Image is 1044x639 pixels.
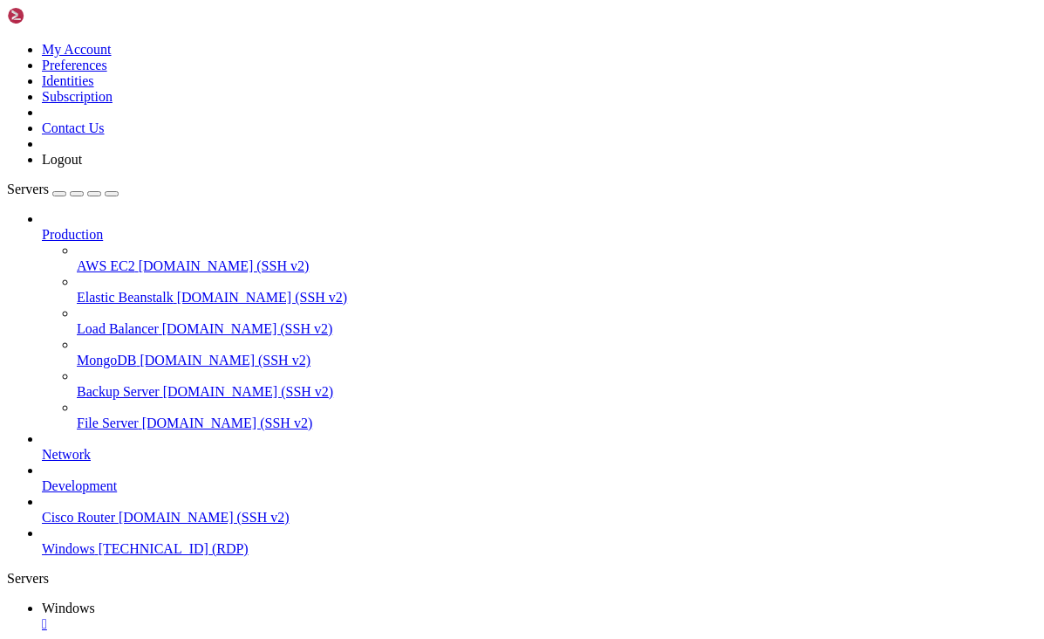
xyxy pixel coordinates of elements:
[139,258,310,273] span: [DOMAIN_NAME] (SSH v2)
[77,368,1037,400] li: Backup Server [DOMAIN_NAME] (SSH v2)
[140,353,310,368] span: [DOMAIN_NAME] (SSH v2)
[42,541,1037,557] a: Windows [TECHNICAL_ID] (RDP)
[77,290,1037,306] a: Elastic Beanstalk [DOMAIN_NAME] (SSH v2)
[163,384,334,399] span: [DOMAIN_NAME] (SSH v2)
[42,541,95,556] span: Windows
[42,494,1037,526] li: Cisco Router [DOMAIN_NAME] (SSH v2)
[142,416,313,430] span: [DOMAIN_NAME] (SSH v2)
[42,152,82,167] a: Logout
[42,601,1037,632] a: Windows
[77,274,1037,306] li: Elastic Beanstalk [DOMAIN_NAME] (SSH v2)
[42,601,95,615] span: Windows
[7,182,119,196] a: Servers
[77,353,136,368] span: MongoDB
[42,463,1037,494] li: Development
[7,571,1037,587] div: Servers
[77,416,1037,431] a: File Server [DOMAIN_NAME] (SSH v2)
[42,120,105,135] a: Contact Us
[42,526,1037,557] li: Windows [TECHNICAL_ID] (RDP)
[119,510,290,525] span: [DOMAIN_NAME] (SSH v2)
[42,616,1037,632] a: 
[42,42,112,57] a: My Account
[42,227,103,242] span: Production
[77,306,1037,337] li: Load Balancer [DOMAIN_NAME] (SSH v2)
[77,321,159,336] span: Load Balancer
[7,7,107,24] img: Shellngn
[42,447,1037,463] a: Network
[77,400,1037,431] li: File Server [DOMAIN_NAME] (SSH v2)
[177,290,348,305] span: [DOMAIN_NAME] (SSH v2)
[99,541,249,556] span: [TECHNICAL_ID] (RDP)
[7,182,49,196] span: Servers
[42,73,94,88] a: Identities
[42,478,1037,494] a: Development
[162,321,333,336] span: [DOMAIN_NAME] (SSH v2)
[77,353,1037,368] a: MongoDB [DOMAIN_NAME] (SSH v2)
[77,290,174,305] span: Elastic Beanstalk
[77,384,1037,400] a: Backup Server [DOMAIN_NAME] (SSH v2)
[77,321,1037,337] a: Load Balancer [DOMAIN_NAME] (SSH v2)
[42,89,113,104] a: Subscription
[42,227,1037,243] a: Production
[42,510,1037,526] a: Cisco Router [DOMAIN_NAME] (SSH v2)
[42,211,1037,431] li: Production
[42,58,107,72] a: Preferences
[77,416,139,430] span: File Server
[77,337,1037,368] li: MongoDB [DOMAIN_NAME] (SSH v2)
[42,431,1037,463] li: Network
[77,384,160,399] span: Backup Server
[42,447,91,462] span: Network
[77,243,1037,274] li: AWS EC2 [DOMAIN_NAME] (SSH v2)
[77,258,1037,274] a: AWS EC2 [DOMAIN_NAME] (SSH v2)
[42,478,117,493] span: Development
[77,258,135,273] span: AWS EC2
[42,510,115,525] span: Cisco Router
